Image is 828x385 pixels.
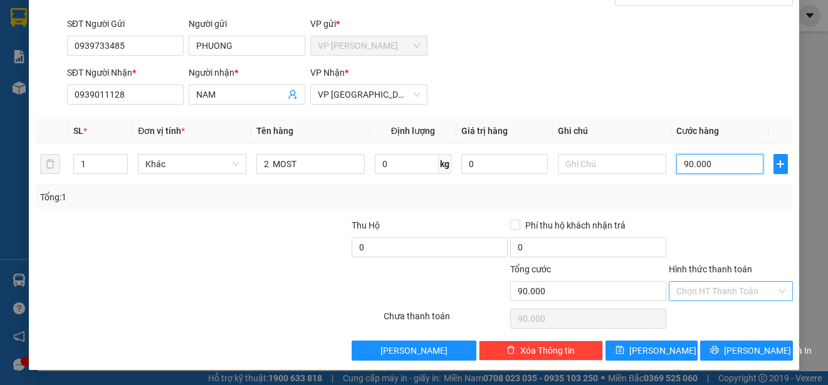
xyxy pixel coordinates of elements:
span: Khác [145,155,239,173]
span: printer [710,346,719,356]
span: Phí thu hộ khách nhận trả [520,218,631,232]
span: Giá trị hàng [461,126,508,136]
button: deleteXóa Thông tin [479,341,603,361]
button: plus [773,154,788,174]
div: SĐT Người Nhận [67,66,184,80]
div: SĐT Người Gửi [67,17,184,31]
span: Đơn vị tính [138,126,185,136]
span: kg [439,154,451,174]
button: [PERSON_NAME] [352,341,476,361]
span: [PERSON_NAME] [629,344,696,357]
span: Tên hàng [256,126,293,136]
div: Chưa thanh toán [382,309,509,331]
span: [PERSON_NAME] và In [724,344,812,357]
span: VP Cao Tốc [318,36,419,55]
label: Hình thức thanh toán [669,264,752,274]
span: Cước hàng [676,126,719,136]
button: printer[PERSON_NAME] và In [700,341,793,361]
span: plus [774,159,787,169]
span: Thu Hộ [352,220,380,230]
span: Xóa Thông tin [520,344,575,357]
span: user-add [288,90,298,100]
span: Tổng cước [510,264,551,274]
span: [PERSON_NAME] [380,344,448,357]
div: Tổng: 1 [40,190,320,204]
th: Ghi chú [553,119,671,143]
button: save[PERSON_NAME] [605,341,698,361]
span: VP Sài Gòn [318,85,419,104]
input: Ghi Chú [558,154,666,174]
span: save [616,346,624,356]
span: Định lượng [391,126,435,136]
button: delete [40,154,60,174]
input: VD: Bàn, Ghế [256,154,365,174]
div: VP gửi [310,17,427,31]
input: 0 [461,154,548,174]
div: Người nhận [189,66,305,80]
span: VP Nhận [310,68,345,78]
div: Người gửi [189,17,305,31]
span: delete [506,346,515,356]
span: SL [73,126,83,136]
